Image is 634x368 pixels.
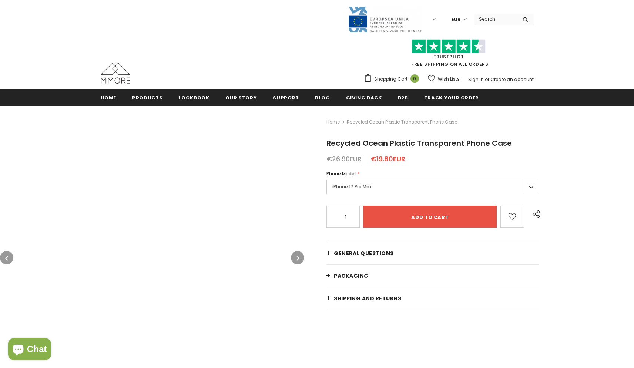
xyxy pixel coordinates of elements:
[438,75,460,83] span: Wish Lists
[452,16,460,23] span: EUR
[326,242,539,264] a: General Questions
[178,94,209,101] span: Lookbook
[326,118,340,126] a: Home
[428,72,460,85] a: Wish Lists
[348,6,422,33] img: Javni Razpis
[315,94,330,101] span: Blog
[326,180,539,194] label: iPhone 17 Pro Max
[273,89,299,106] a: support
[412,39,486,54] img: Trust Pilot Stars
[490,76,534,82] a: Create an account
[334,295,401,302] span: Shipping and returns
[132,89,162,106] a: Products
[326,265,539,287] a: PACKAGING
[225,89,257,106] a: Our Story
[424,94,479,101] span: Track your order
[6,338,53,362] inbox-online-store-chat: Shopify online store chat
[101,63,130,84] img: MMORE Cases
[398,94,408,101] span: B2B
[225,94,257,101] span: Our Story
[101,89,117,106] a: Home
[178,89,209,106] a: Lookbook
[474,14,517,24] input: Search Site
[334,250,394,257] span: General Questions
[326,138,512,148] span: Recycled Ocean Plastic Transparent Phone Case
[364,74,423,85] a: Shopping Cart 0
[347,118,457,126] span: Recycled Ocean Plastic Transparent Phone Case
[273,94,299,101] span: support
[326,287,539,310] a: Shipping and returns
[485,76,489,82] span: or
[315,89,330,106] a: Blog
[424,89,479,106] a: Track your order
[326,171,356,177] span: Phone Model
[398,89,408,106] a: B2B
[326,154,362,163] span: €26.90EUR
[371,154,405,163] span: €19.80EUR
[334,272,369,280] span: PACKAGING
[346,89,382,106] a: Giving back
[132,94,162,101] span: Products
[364,43,534,67] span: FREE SHIPPING ON ALL ORDERS
[433,54,464,60] a: Trustpilot
[101,94,117,101] span: Home
[468,76,484,82] a: Sign In
[410,74,419,83] span: 0
[348,16,422,22] a: Javni Razpis
[363,206,496,228] input: Add to cart
[346,94,382,101] span: Giving back
[374,75,407,83] span: Shopping Cart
